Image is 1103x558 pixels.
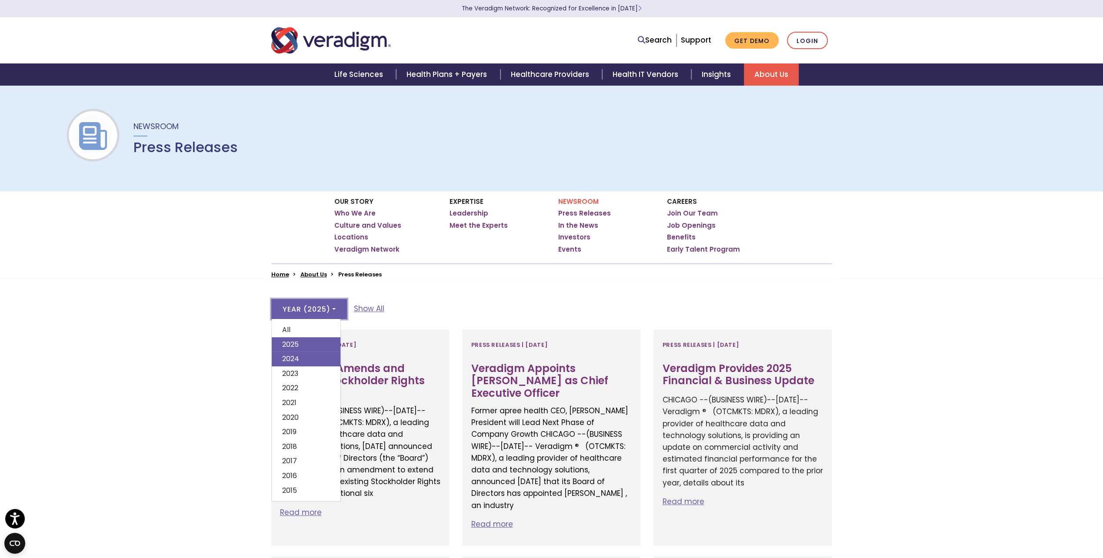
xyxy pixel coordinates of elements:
[272,468,340,483] a: 2016
[271,26,391,55] img: Veradigm logo
[271,270,289,279] a: Home
[691,63,744,86] a: Insights
[280,405,441,500] p: CHICAGO --(BUSINESS WIRE)--[DATE]-- Veradigm® (OTCMKTS: MDRX), a leading provider of healthcare d...
[558,221,598,230] a: In the News
[272,381,340,395] a: 2022
[744,63,799,86] a: About Us
[662,362,823,388] h3: Veradigm Provides 2025 Financial & Business Update
[272,483,340,498] a: 2015
[300,270,327,279] a: About Us
[133,121,179,132] span: Newsroom
[272,322,340,337] a: All
[354,303,384,315] a: Show All
[558,233,590,242] a: Investors
[471,405,632,511] p: Former apree health CEO, [PERSON_NAME] President will Lead Next Phase of Company Growth CHICAGO -...
[462,4,642,13] a: The Veradigm Network: Recognized for Excellence in [DATE]Learn More
[500,63,602,86] a: Healthcare Providers
[133,139,238,156] h1: Press Releases
[334,221,401,230] a: Culture and Values
[558,245,581,254] a: Events
[272,337,340,352] a: 2025
[272,425,340,439] a: 2019
[936,495,1093,548] iframe: Drift Chat Widget
[662,338,739,352] span: Press Releases | [DATE]
[471,338,548,352] span: Press Releases | [DATE]
[334,233,368,242] a: Locations
[638,4,642,13] span: Learn More
[725,32,779,49] a: Get Demo
[450,221,508,230] a: Meet the Experts
[638,34,672,46] a: Search
[280,362,441,400] h3: Veradigm Amends and Extends Stockholder Rights Plan
[272,352,340,366] a: 2024
[334,245,400,254] a: Veradigm Network
[667,209,718,218] a: Join Our Team
[667,233,696,242] a: Benefits
[667,245,740,254] a: Early Talent Program
[334,209,376,218] a: Who We Are
[272,439,340,454] a: 2018
[787,32,828,50] a: Login
[271,299,347,319] button: Year (2025)
[558,209,611,218] a: Press Releases
[396,63,500,86] a: Health Plans + Payers
[272,454,340,468] a: 2017
[471,362,632,400] h3: Veradigm Appoints [PERSON_NAME] as Chief Executive Officer
[272,395,340,410] a: 2021
[324,63,396,86] a: Life Sciences
[681,35,711,45] a: Support
[667,221,716,230] a: Job Openings
[602,63,691,86] a: Health IT Vendors
[272,366,340,381] a: 2023
[272,410,340,425] a: 2020
[4,533,25,554] button: Open CMP widget
[450,209,488,218] a: Leadership
[662,394,823,489] p: CHICAGO --(BUSINESS WIRE)--[DATE]-- Veradigm ® (OTCMKTS: MDRX), a leading provider of healthcare ...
